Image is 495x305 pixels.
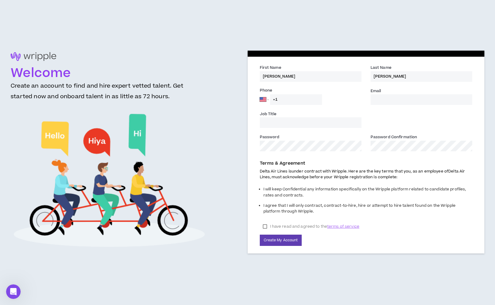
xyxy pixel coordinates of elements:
[263,185,473,201] li: I will keep Confidential any information specifically on the Wripple platform related to candidat...
[260,160,473,167] p: Terms & Agreement
[260,235,302,246] button: Create My Account
[11,81,208,107] h3: Create an account to find and hire expert vetted talent. Get started now and onboard talent in as...
[6,284,21,299] iframe: Intercom live chat
[260,169,473,180] p: Delta Air Lines is under contract with Wripple. Here are the key terms that you, as an employee o...
[327,223,359,230] span: terms of service
[11,66,208,81] h1: Welcome
[371,88,381,95] label: Email
[260,134,280,141] label: Password
[260,111,277,118] label: Job Title
[260,222,362,231] label: I have read and agreed to the
[371,65,392,72] label: Last Name
[260,88,361,94] label: Phone
[11,52,56,65] img: logo-brand.png
[263,201,473,217] li: I agree that I will only contract, contract-to-hire, hire or attempt to hire talent found on the ...
[260,65,281,72] label: First Name
[371,134,417,141] label: Password Confirmation
[13,107,205,254] img: Welcome to Wripple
